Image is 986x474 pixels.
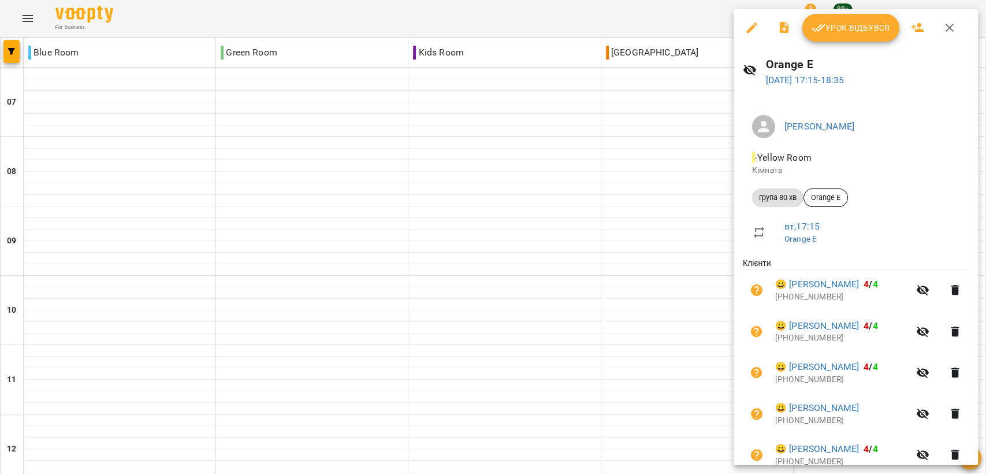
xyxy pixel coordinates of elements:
[803,188,848,207] div: Orange E
[775,291,909,303] p: [PHONE_NUMBER]
[864,361,877,372] b: /
[873,279,878,290] span: 4
[775,415,909,427] p: [PHONE_NUMBER]
[802,14,899,42] button: Урок відбувся
[864,443,869,454] span: 4
[775,456,909,468] p: [PHONE_NUMBER]
[775,360,859,374] a: 😀 [PERSON_NAME]
[784,221,820,232] a: вт , 17:15
[784,234,817,243] a: Orange E
[743,359,771,387] button: Візит ще не сплачено. Додати оплату?
[864,279,869,290] span: 4
[873,361,878,372] span: 4
[873,320,878,331] span: 4
[743,400,771,428] button: Візит ще не сплачено. Додати оплату?
[873,443,878,454] span: 4
[775,374,909,386] p: [PHONE_NUMBER]
[864,320,877,331] b: /
[752,165,959,176] p: Кімната
[743,318,771,346] button: Візит ще не сплачено. Додати оплату?
[864,361,869,372] span: 4
[766,75,844,86] a: [DATE] 17:15-18:35
[775,401,859,415] a: 😀 [PERSON_NAME]
[812,21,890,35] span: Урок відбувся
[784,121,854,132] a: [PERSON_NAME]
[766,55,969,73] h6: Orange E
[775,442,859,456] a: 😀 [PERSON_NAME]
[775,319,859,333] a: 😀 [PERSON_NAME]
[864,279,877,290] b: /
[743,441,771,469] button: Візит ще не сплачено. Додати оплату?
[752,192,803,203] span: група 80 хв
[775,332,909,344] p: [PHONE_NUMBER]
[864,443,877,454] b: /
[864,320,869,331] span: 4
[752,152,814,163] span: - Yellow Room
[775,277,859,291] a: 😀 [PERSON_NAME]
[804,192,847,203] span: Orange E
